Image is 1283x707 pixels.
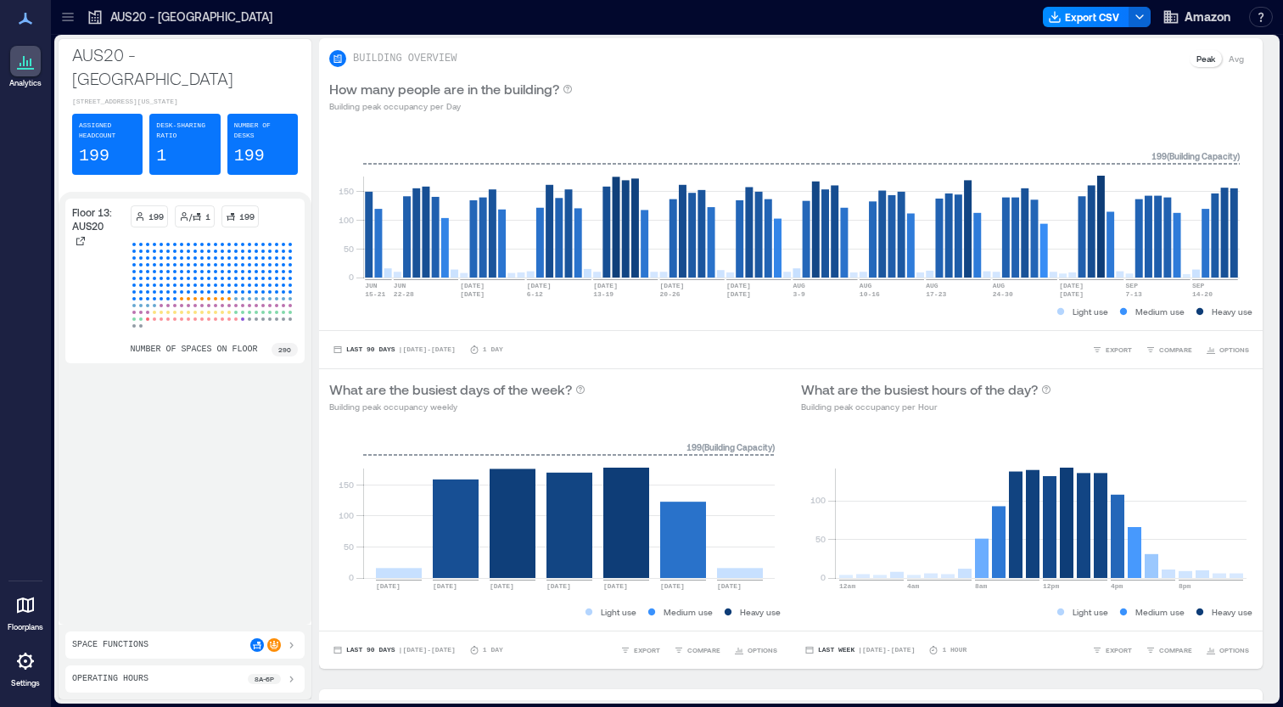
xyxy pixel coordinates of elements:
[339,480,354,490] tspan: 150
[156,144,166,168] p: 1
[1073,605,1108,619] p: Light use
[993,282,1006,289] text: AUG
[617,642,664,659] button: EXPORT
[748,645,777,655] span: OPTIONS
[344,541,354,552] tspan: 50
[483,645,503,655] p: 1 Day
[255,674,274,684] p: 8a - 6p
[1135,605,1185,619] p: Medium use
[349,272,354,282] tspan: 0
[339,510,354,520] tspan: 100
[394,282,406,289] text: JUN
[8,622,43,632] p: Floorplans
[72,42,298,90] p: AUS20 - [GEOGRAPHIC_DATA]
[110,8,272,25] p: AUS20 - [GEOGRAPHIC_DATA]
[860,290,880,298] text: 10-16
[131,343,258,356] p: number of spaces on floor
[1159,345,1192,355] span: COMPARE
[1219,645,1249,655] span: OPTIONS
[329,400,585,413] p: Building peak occupancy weekly
[717,582,742,590] text: [DATE]
[907,582,920,590] text: 4am
[726,290,751,298] text: [DATE]
[278,345,291,355] p: 290
[329,79,559,99] p: How many people are in the building?
[339,215,354,225] tspan: 100
[234,144,265,168] p: 199
[4,41,47,93] a: Analytics
[1111,582,1123,590] text: 4pm
[726,282,751,289] text: [DATE]
[460,290,485,298] text: [DATE]
[801,379,1038,400] p: What are the busiest hours of the day?
[1179,582,1191,590] text: 8pm
[483,345,503,355] p: 1 Day
[993,290,1013,298] text: 24-30
[1059,290,1084,298] text: [DATE]
[815,534,826,544] tspan: 50
[1089,642,1135,659] button: EXPORT
[349,572,354,582] tspan: 0
[1159,645,1192,655] span: COMPARE
[527,290,543,298] text: 6-12
[601,605,636,619] p: Light use
[365,290,385,298] text: 15-21
[839,582,855,590] text: 12am
[329,341,459,358] button: Last 90 Days |[DATE]-[DATE]
[1185,8,1230,25] span: Amazon
[926,290,946,298] text: 17-23
[72,672,148,686] p: Operating Hours
[1135,305,1185,318] p: Medium use
[234,121,291,141] p: Number of Desks
[1212,605,1252,619] p: Heavy use
[189,210,192,223] p: /
[527,282,552,289] text: [DATE]
[801,400,1051,413] p: Building peak occupancy per Hour
[1202,341,1252,358] button: OPTIONS
[1073,305,1108,318] p: Light use
[339,186,354,196] tspan: 150
[329,379,572,400] p: What are the busiest days of the week?
[740,605,781,619] p: Heavy use
[5,641,46,693] a: Settings
[731,642,781,659] button: OPTIONS
[1089,341,1135,358] button: EXPORT
[1202,642,1252,659] button: OPTIONS
[546,582,571,590] text: [DATE]
[79,121,136,141] p: Assigned Headcount
[1043,7,1129,27] button: Export CSV
[1106,645,1132,655] span: EXPORT
[593,290,613,298] text: 13-19
[72,205,124,233] p: Floor 13: AUS20
[664,605,713,619] p: Medium use
[1126,282,1139,289] text: SEP
[1229,52,1244,65] p: Avg
[205,210,210,223] p: 1
[975,582,988,590] text: 8am
[156,121,213,141] p: Desk-sharing ratio
[1126,290,1142,298] text: 7-13
[1219,345,1249,355] span: OPTIONS
[239,210,255,223] p: 199
[660,290,681,298] text: 20-26
[1192,290,1213,298] text: 14-20
[1192,282,1205,289] text: SEP
[1212,305,1252,318] p: Heavy use
[460,282,485,289] text: [DATE]
[860,282,872,289] text: AUG
[72,97,298,107] p: [STREET_ADDRESS][US_STATE]
[11,678,40,688] p: Settings
[376,582,401,590] text: [DATE]
[687,645,720,655] span: COMPARE
[660,282,685,289] text: [DATE]
[329,99,573,113] p: Building peak occupancy per Day
[1059,282,1084,289] text: [DATE]
[394,290,414,298] text: 22-28
[793,290,805,298] text: 3-9
[329,642,459,659] button: Last 90 Days |[DATE]-[DATE]
[1142,642,1196,659] button: COMPARE
[1142,341,1196,358] button: COMPARE
[72,638,148,652] p: Space Functions
[670,642,724,659] button: COMPARE
[490,582,514,590] text: [DATE]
